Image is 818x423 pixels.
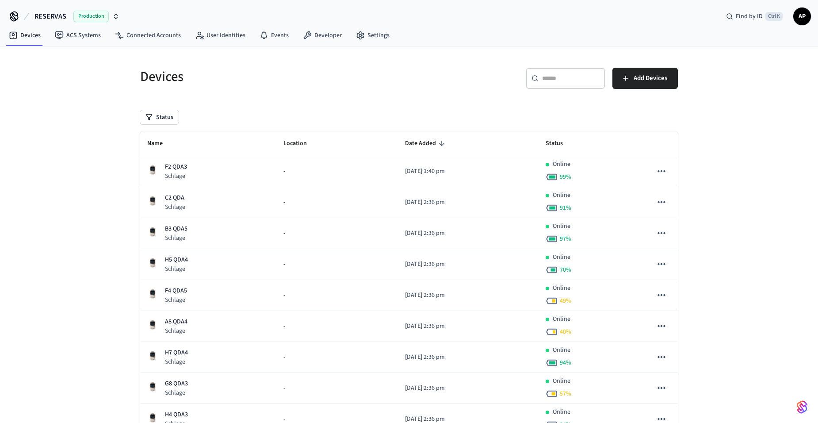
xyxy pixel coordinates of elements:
[188,27,252,43] a: User Identities
[349,27,397,43] a: Settings
[405,260,531,269] p: [DATE] 2:36 pm
[147,196,158,206] img: Schlage Sense Smart Deadbolt with Camelot Trim, Front
[546,137,574,150] span: Status
[793,8,811,25] button: AP
[283,384,285,393] span: -
[719,8,790,24] div: Find by IDCtrl K
[165,286,187,296] p: F4 QDA5
[560,235,571,243] span: 97 %
[797,400,807,414] img: SeamLogoGradient.69752ec5.svg
[165,388,188,397] p: Schlage
[283,167,285,176] span: -
[165,224,187,234] p: B3 QDA5
[165,296,187,304] p: Schlage
[405,229,531,238] p: [DATE] 2:36 pm
[405,384,531,393] p: [DATE] 2:36 pm
[283,198,285,207] span: -
[34,11,66,22] span: RESERVAS
[147,288,158,299] img: Schlage Sense Smart Deadbolt with Camelot Trim, Front
[405,353,531,362] p: [DATE] 2:36 pm
[140,110,179,124] button: Status
[165,379,188,388] p: G8 QDA3
[560,327,571,336] span: 40 %
[165,193,185,203] p: C2 QDA
[405,322,531,331] p: [DATE] 2:36 pm
[553,408,570,417] p: Online
[165,327,187,335] p: Schlage
[147,381,158,392] img: Schlage Sense Smart Deadbolt with Camelot Trim, Front
[283,291,285,300] span: -
[165,255,188,265] p: H5 QDA4
[252,27,296,43] a: Events
[553,253,570,262] p: Online
[296,27,349,43] a: Developer
[165,172,187,181] p: Schlage
[283,260,285,269] span: -
[165,317,187,327] p: A8 QDA4
[560,296,571,305] span: 49 %
[2,27,48,43] a: Devices
[147,227,158,237] img: Schlage Sense Smart Deadbolt with Camelot Trim, Front
[147,319,158,330] img: Schlage Sense Smart Deadbolt with Camelot Trim, Front
[405,291,531,300] p: [DATE] 2:36 pm
[553,346,570,355] p: Online
[765,12,783,21] span: Ctrl K
[560,358,571,367] span: 94 %
[283,322,285,331] span: -
[165,410,188,419] p: H4 QDA3
[165,358,188,366] p: Schlage
[612,68,678,89] button: Add Devices
[553,315,570,324] p: Online
[147,165,158,175] img: Schlage Sense Smart Deadbolt with Camelot Trim, Front
[140,68,404,86] h5: Devices
[560,173,571,181] span: 99 %
[560,389,571,398] span: 57 %
[283,137,318,150] span: Location
[405,167,531,176] p: [DATE] 1:40 pm
[283,229,285,238] span: -
[405,137,447,150] span: Date Added
[165,203,185,211] p: Schlage
[553,377,570,386] p: Online
[283,353,285,362] span: -
[553,284,570,293] p: Online
[165,348,188,358] p: H7 QDA4
[405,198,531,207] p: [DATE] 2:36 pm
[147,350,158,361] img: Schlage Sense Smart Deadbolt with Camelot Trim, Front
[165,265,188,273] p: Schlage
[794,8,810,24] span: AP
[147,412,158,423] img: Schlage Sense Smart Deadbolt with Camelot Trim, Front
[553,191,570,200] p: Online
[147,258,158,268] img: Schlage Sense Smart Deadbolt with Camelot Trim, Front
[147,137,174,150] span: Name
[165,162,187,172] p: F2 QDA3
[553,222,570,231] p: Online
[108,27,188,43] a: Connected Accounts
[736,12,763,21] span: Find by ID
[165,234,187,242] p: Schlage
[73,11,109,22] span: Production
[560,204,571,212] span: 91 %
[553,160,570,169] p: Online
[560,265,571,274] span: 70 %
[48,27,108,43] a: ACS Systems
[634,73,667,84] span: Add Devices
